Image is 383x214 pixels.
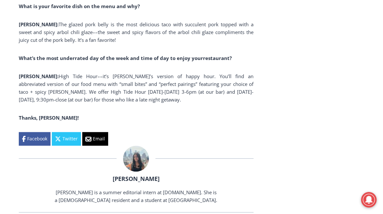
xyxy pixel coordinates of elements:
strong: [PERSON_NAME]: [19,21,59,28]
a: Twitter [52,132,81,146]
b: restaurant? [203,55,232,61]
div: "the precise, almost orchestrated movements of cutting and assembling sushi and [PERSON_NAME] mak... [66,41,92,77]
img: (PHOTO: MyRye.com Intern and Editor Anika Kini. Contributed.) [123,146,149,172]
b: What’s the most underrated day of the week and time of day to enjoy your [19,55,203,61]
a: [PERSON_NAME] [113,175,160,183]
a: Intern @ [DOMAIN_NAME] [156,63,314,81]
span: Intern @ [DOMAIN_NAME] [169,65,300,79]
a: Open Tues. - Sun. [PHONE_NUMBER] [0,65,65,81]
span: High Tide Hour––it’s [PERSON_NAME]’s version of happy hour. You’ll find an abbreviated version of... [19,73,253,103]
a: Email [82,132,108,146]
span: Open Tues. - Sun. [PHONE_NUMBER] [2,67,63,91]
div: "[PERSON_NAME] and I covered the [DATE] Parade, which was a really eye opening experience as I ha... [163,0,306,63]
strong: Thanks, [PERSON_NAME]! [19,114,79,121]
a: Facebook [19,132,51,146]
b: What is your favorite dish on the menu and why? [19,3,140,9]
strong: [PERSON_NAME]: [19,73,59,79]
span: The glazed pork belly is the most delicious taco with succulent pork topped with a sweet and spic... [19,21,253,43]
p: [PERSON_NAME] is a summer editorial intern at [DOMAIN_NAME]. She is a [DEMOGRAPHIC_DATA] resident... [54,188,218,204]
